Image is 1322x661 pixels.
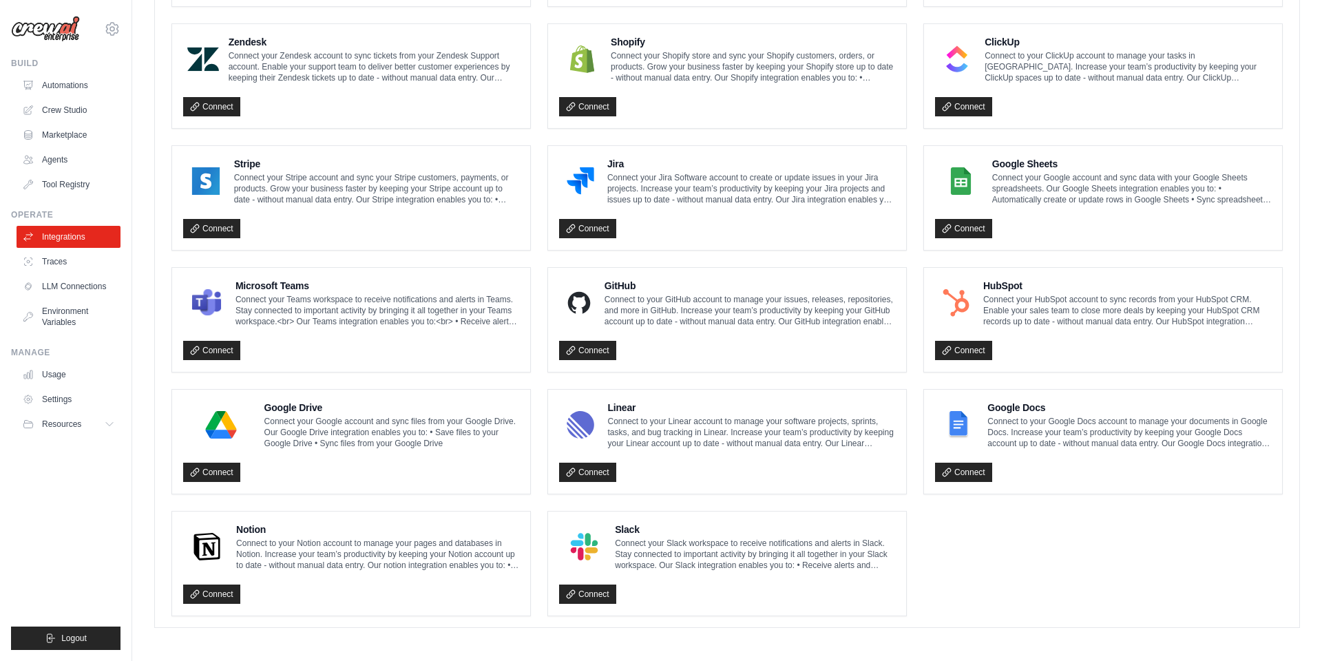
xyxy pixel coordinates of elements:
[17,74,120,96] a: Automations
[264,416,519,449] p: Connect your Google account and sync files from your Google Drive. Our Google Drive integration e...
[11,58,120,69] div: Build
[183,97,240,116] a: Connect
[939,289,974,317] img: HubSpot Logo
[987,401,1271,415] h4: Google Docs
[17,364,120,386] a: Usage
[939,411,978,439] img: Google Docs Logo
[611,50,895,83] p: Connect your Shopify store and sync your Shopify customers, orders, or products. Grow your busine...
[985,50,1271,83] p: Connect to your ClickUp account to manage your tasks in [GEOGRAPHIC_DATA]. Increase your team’s p...
[935,341,992,360] a: Connect
[615,538,895,571] p: Connect your Slack workspace to receive notifications and alerts in Slack. Stay connected to impo...
[42,419,81,430] span: Resources
[11,627,120,650] button: Logout
[559,341,616,360] a: Connect
[939,45,975,73] img: ClickUp Logo
[17,174,120,196] a: Tool Registry
[229,35,519,49] h4: Zendesk
[559,97,616,116] a: Connect
[615,523,895,536] h4: Slack
[183,341,240,360] a: Connect
[17,275,120,297] a: LLM Connections
[935,463,992,482] a: Connect
[935,219,992,238] a: Connect
[992,172,1271,205] p: Connect your Google account and sync data with your Google Sheets spreadsheets. Our Google Sheets...
[605,294,895,327] p: Connect to your GitHub account to manage your issues, releases, repositories, and more in GitHub....
[607,172,895,205] p: Connect your Jira Software account to create or update issues in your Jira projects. Increase you...
[187,167,224,195] img: Stripe Logo
[234,172,519,205] p: Connect your Stripe account and sync your Stripe customers, payments, or products. Grow your busi...
[559,585,616,604] a: Connect
[563,289,595,317] img: GitHub Logo
[987,416,1271,449] p: Connect to your Google Docs account to manage your documents in Google Docs. Increase your team’s...
[187,45,219,73] img: Zendesk Logo
[11,16,80,42] img: Logo
[563,533,605,560] img: Slack Logo
[985,35,1271,49] h4: ClickUp
[17,388,120,410] a: Settings
[983,279,1271,293] h4: HubSpot
[563,45,601,73] img: Shopify Logo
[607,157,895,171] h4: Jira
[187,411,255,439] img: Google Drive Logo
[559,219,616,238] a: Connect
[17,99,120,121] a: Crew Studio
[187,289,226,317] img: Microsoft Teams Logo
[235,294,519,327] p: Connect your Teams workspace to receive notifications and alerts in Teams. Stay connected to impo...
[236,538,519,571] p: Connect to your Notion account to manage your pages and databases in Notion. Increase your team’s...
[607,401,895,415] h4: Linear
[17,124,120,146] a: Marketplace
[183,585,240,604] a: Connect
[983,294,1271,327] p: Connect your HubSpot account to sync records from your HubSpot CRM. Enable your sales team to clo...
[236,523,519,536] h4: Notion
[17,413,120,435] button: Resources
[607,416,895,449] p: Connect to your Linear account to manage your software projects, sprints, tasks, and bug tracking...
[17,251,120,273] a: Traces
[935,97,992,116] a: Connect
[11,347,120,358] div: Manage
[235,279,519,293] h4: Microsoft Teams
[264,401,519,415] h4: Google Drive
[183,463,240,482] a: Connect
[234,157,519,171] h4: Stripe
[17,226,120,248] a: Integrations
[11,209,120,220] div: Operate
[559,463,616,482] a: Connect
[939,167,983,195] img: Google Sheets Logo
[992,157,1271,171] h4: Google Sheets
[187,533,227,560] img: Notion Logo
[605,279,895,293] h4: GitHub
[183,219,240,238] a: Connect
[61,633,87,644] span: Logout
[229,50,519,83] p: Connect your Zendesk account to sync tickets from your Zendesk Support account. Enable your suppo...
[563,411,598,439] img: Linear Logo
[563,167,598,195] img: Jira Logo
[17,300,120,333] a: Environment Variables
[611,35,895,49] h4: Shopify
[17,149,120,171] a: Agents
